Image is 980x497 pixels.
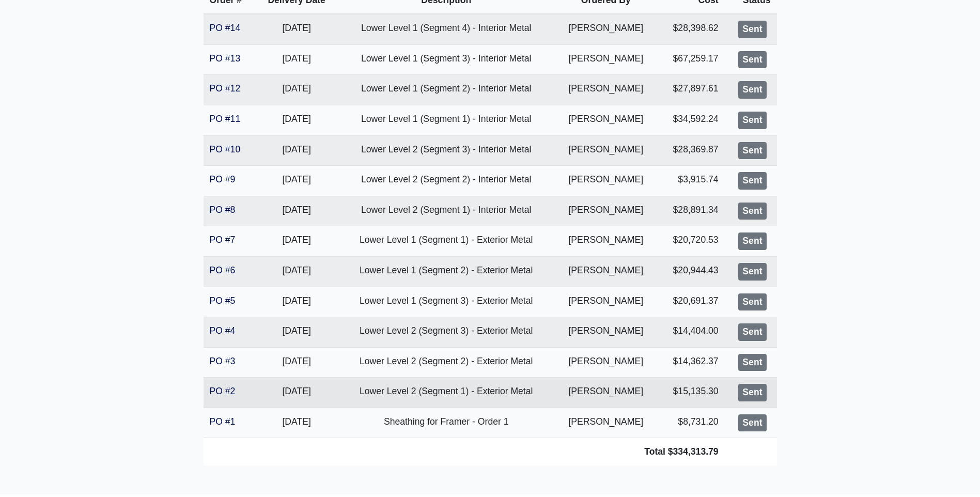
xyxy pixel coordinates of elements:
td: [DATE] [256,166,338,196]
div: Sent [738,384,766,401]
td: Lower Level 1 (Segment 2) - Exterior Metal [337,256,555,287]
a: PO #9 [210,174,236,184]
td: [PERSON_NAME] [555,317,657,348]
td: $28,369.87 [657,135,725,166]
td: [DATE] [256,317,338,348]
td: Lower Level 2 (Segment 2) - Exterior Metal [337,347,555,378]
a: PO #1 [210,416,236,427]
td: Lower Level 1 (Segment 2) - Interior Metal [337,75,555,105]
a: PO #5 [210,296,236,306]
div: Sent [738,293,766,311]
a: PO #3 [210,356,236,366]
div: Sent [738,414,766,432]
td: [DATE] [256,196,338,226]
a: PO #14 [210,23,241,33]
a: PO #6 [210,265,236,275]
td: [PERSON_NAME] [555,196,657,226]
a: PO #7 [210,235,236,245]
td: $20,944.43 [657,256,725,287]
a: PO #2 [210,386,236,396]
td: $14,404.00 [657,317,725,348]
td: Lower Level 1 (Segment 1) - Interior Metal [337,105,555,135]
td: [PERSON_NAME] [555,226,657,257]
td: $67,259.17 [657,44,725,75]
td: Sheathing for Framer - Order 1 [337,408,555,438]
td: [DATE] [256,105,338,135]
td: $28,891.34 [657,196,725,226]
a: PO #13 [210,53,241,64]
a: PO #10 [210,144,241,154]
td: [DATE] [256,75,338,105]
td: [DATE] [256,44,338,75]
td: Lower Level 1 (Segment 1) - Exterior Metal [337,226,555,257]
td: [PERSON_NAME] [555,44,657,75]
td: [DATE] [256,378,338,408]
a: PO #4 [210,325,236,336]
div: Sent [738,81,766,99]
div: Sent [738,51,766,69]
div: Sent [738,142,766,160]
td: [PERSON_NAME] [555,408,657,438]
td: Lower Level 2 (Segment 2) - Interior Metal [337,166,555,196]
a: PO #8 [210,205,236,215]
div: Sent [738,172,766,190]
td: Lower Level 2 (Segment 3) - Interior Metal [337,135,555,166]
td: Lower Level 1 (Segment 4) - Interior Metal [337,14,555,44]
td: [DATE] [256,135,338,166]
td: [PERSON_NAME] [555,135,657,166]
td: [DATE] [256,287,338,317]
td: [DATE] [256,408,338,438]
td: $14,362.37 [657,347,725,378]
td: [PERSON_NAME] [555,256,657,287]
div: Sent [738,21,766,38]
div: Sent [738,112,766,129]
td: Total $334,313.79 [204,438,725,465]
td: [DATE] [256,256,338,287]
td: $15,135.30 [657,378,725,408]
td: [PERSON_NAME] [555,105,657,135]
td: [DATE] [256,226,338,257]
td: [PERSON_NAME] [555,166,657,196]
td: $34,592.24 [657,105,725,135]
a: PO #12 [210,83,241,94]
td: Lower Level 1 (Segment 3) - Interior Metal [337,44,555,75]
a: PO #11 [210,114,241,124]
td: [PERSON_NAME] [555,347,657,378]
td: Lower Level 2 (Segment 1) - Interior Metal [337,196,555,226]
td: [DATE] [256,347,338,378]
td: Lower Level 2 (Segment 3) - Exterior Metal [337,317,555,348]
div: Sent [738,232,766,250]
td: [DATE] [256,14,338,44]
td: [PERSON_NAME] [555,14,657,44]
div: Sent [738,263,766,281]
div: Sent [738,354,766,371]
td: $20,720.53 [657,226,725,257]
td: [PERSON_NAME] [555,287,657,317]
div: Sent [738,203,766,220]
td: [PERSON_NAME] [555,378,657,408]
td: $27,897.61 [657,75,725,105]
td: $8,731.20 [657,408,725,438]
td: $20,691.37 [657,287,725,317]
td: Lower Level 1 (Segment 3) - Exterior Metal [337,287,555,317]
td: Lower Level 2 (Segment 1) - Exterior Metal [337,378,555,408]
td: $3,915.74 [657,166,725,196]
td: $28,398.62 [657,14,725,44]
div: Sent [738,323,766,341]
td: [PERSON_NAME] [555,75,657,105]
